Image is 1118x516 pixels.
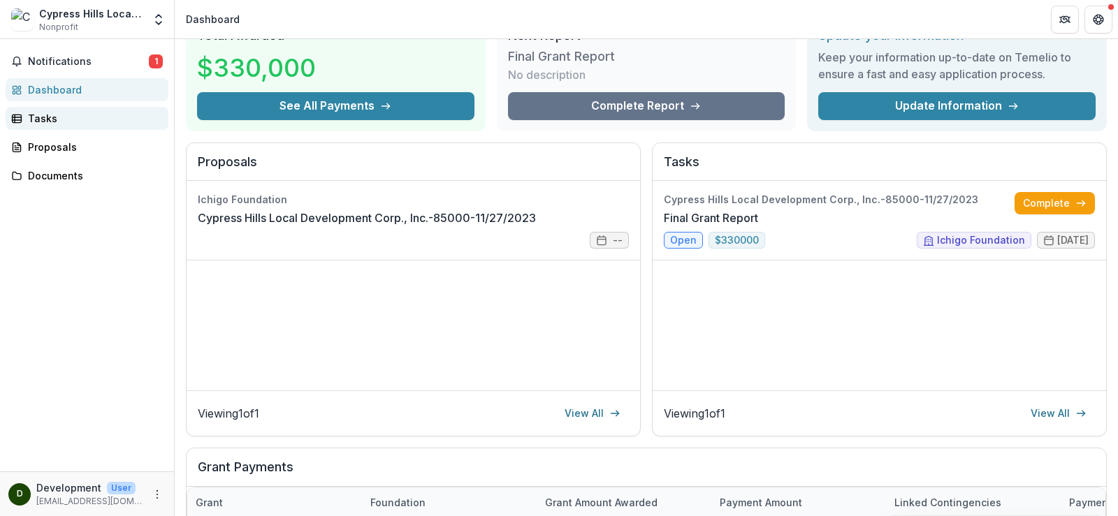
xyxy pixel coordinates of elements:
a: View All [556,402,629,425]
p: Viewing 1 of 1 [198,405,259,422]
div: Development [17,489,23,499]
div: Documents [28,168,157,183]
a: View All [1022,402,1095,425]
button: Partners [1051,6,1079,34]
p: Viewing 1 of 1 [664,405,725,422]
a: Tasks [6,107,168,130]
div: Dashboard [28,82,157,97]
a: Complete [1015,192,1095,214]
p: User [107,482,136,494]
h2: Proposals [198,154,629,181]
a: Update Information [818,92,1096,120]
div: Grant [187,495,231,510]
button: Notifications1 [6,50,168,73]
button: More [149,486,166,503]
h2: Tasks [664,154,1095,181]
div: Payment Amount [711,495,811,510]
img: Cypress Hills Local Development Corp., Inc. [11,8,34,31]
div: Proposals [28,140,157,154]
div: Linked Contingencies [886,495,1010,510]
div: Grant amount awarded [537,495,666,510]
button: Open entity switcher [149,6,168,34]
a: Final Grant Report [664,209,758,226]
h3: Final Grant Report [508,49,615,64]
a: Proposals [6,135,168,159]
div: Dashboard [186,12,240,27]
a: Dashboard [6,78,168,101]
nav: breadcrumb [180,9,245,29]
p: [EMAIL_ADDRESS][DOMAIN_NAME] [36,495,143,508]
div: Foundation [362,495,434,510]
span: Nonprofit [39,21,78,34]
span: Notifications [28,56,149,68]
p: No description [508,66,586,83]
h2: Grant Payments [198,459,1095,486]
div: Cypress Hills Local Development Corp., Inc. [39,6,143,21]
a: Complete Report [508,92,785,120]
a: Cypress Hills Local Development Corp., Inc.-85000-11/27/2023 [198,209,536,226]
button: See All Payments [197,92,474,120]
a: Documents [6,164,168,187]
h3: Keep your information up-to-date on Temelio to ensure a fast and easy application process. [818,49,1096,82]
button: Get Help [1084,6,1112,34]
h3: $330,000 [197,49,316,87]
p: Development [36,480,101,495]
span: 1 [149,54,163,68]
div: Tasks [28,111,157,126]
